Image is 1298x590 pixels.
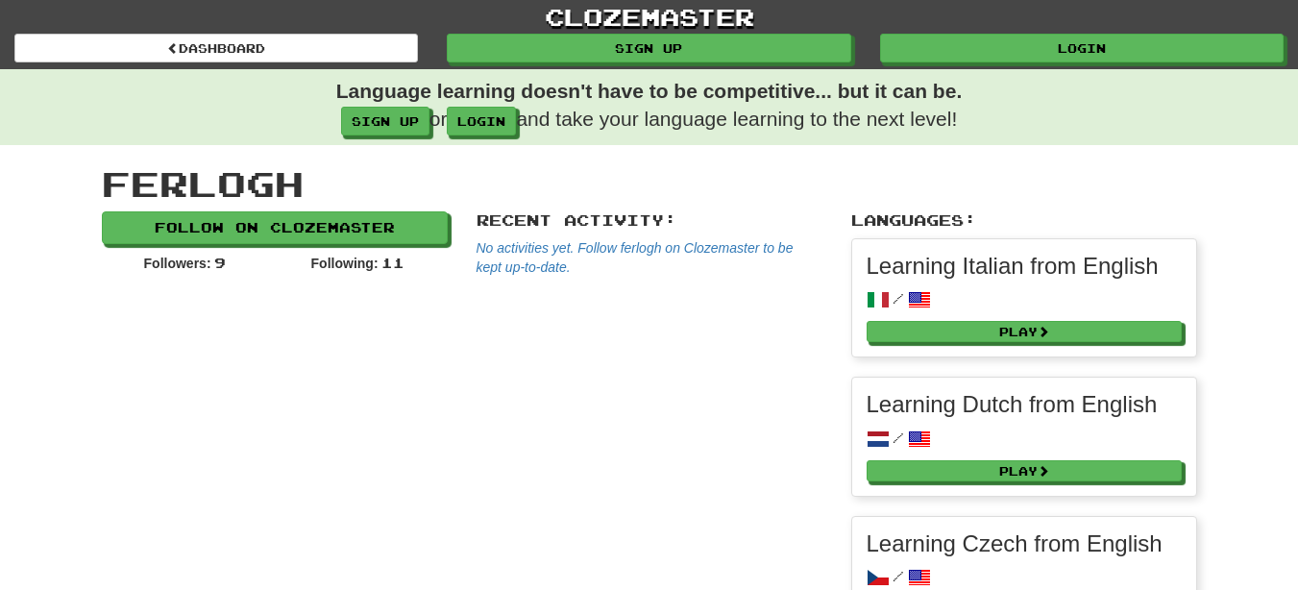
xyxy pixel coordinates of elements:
a: No activities yet. Follow ferlogh on Clozemaster to be kept up-to-date. [477,240,794,275]
a: login [447,107,516,135]
h1: ferlogh [102,164,1197,203]
span: 9 [214,255,226,271]
a: Login [880,34,1284,62]
span: / [893,290,904,307]
h3: Learning Italian from English [867,254,1182,279]
span: / [893,430,904,446]
strong: Followers: [144,256,211,271]
strong: Language learning doesn't have to be competitive... but it can be. [336,80,962,102]
a: Play [867,321,1182,342]
a: Dashboard [14,34,418,62]
a: Follow on Clozemaster [102,211,448,244]
a: Sign up [447,34,850,62]
span: / [893,568,904,584]
a: Play [867,460,1182,481]
p: or and take your language learning to the next level! [102,77,1197,135]
h2: Languages: [851,211,1197,229]
h3: Learning Dutch from English [867,392,1182,417]
h2: Recent Activity: [477,211,822,229]
a: Sign up [341,107,429,135]
span: 11 [381,255,404,271]
strong: Following: [311,256,379,271]
h3: Learning Czech from English [867,531,1182,556]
